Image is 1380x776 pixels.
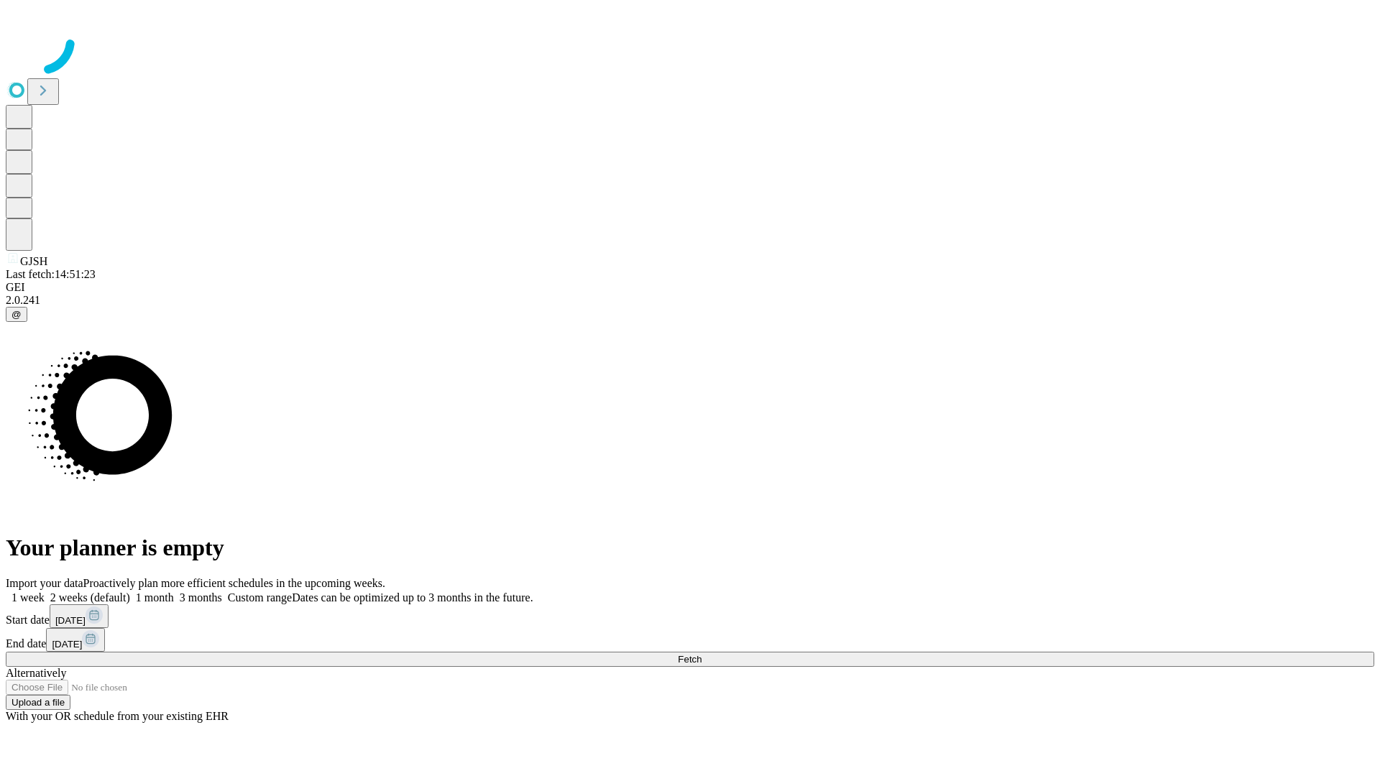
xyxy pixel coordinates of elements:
[136,591,174,604] span: 1 month
[11,591,45,604] span: 1 week
[55,615,86,626] span: [DATE]
[6,667,66,679] span: Alternatively
[20,255,47,267] span: GJSH
[6,294,1374,307] div: 2.0.241
[180,591,222,604] span: 3 months
[6,604,1374,628] div: Start date
[50,591,130,604] span: 2 weeks (default)
[6,628,1374,652] div: End date
[6,577,83,589] span: Import your data
[6,268,96,280] span: Last fetch: 14:51:23
[46,628,105,652] button: [DATE]
[6,281,1374,294] div: GEI
[6,535,1374,561] h1: Your planner is empty
[6,710,229,722] span: With your OR schedule from your existing EHR
[52,639,82,650] span: [DATE]
[83,577,385,589] span: Proactively plan more efficient schedules in the upcoming weeks.
[50,604,109,628] button: [DATE]
[6,652,1374,667] button: Fetch
[678,654,701,665] span: Fetch
[292,591,533,604] span: Dates can be optimized up to 3 months in the future.
[6,307,27,322] button: @
[11,309,22,320] span: @
[228,591,292,604] span: Custom range
[6,695,70,710] button: Upload a file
